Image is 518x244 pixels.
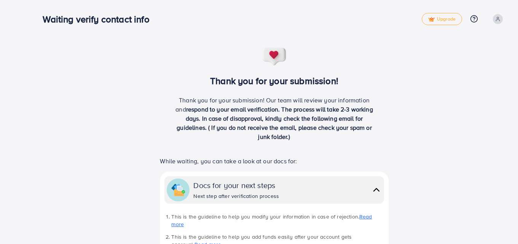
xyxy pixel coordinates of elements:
[171,213,384,228] li: This is the guideline to help you modify your information in case of rejection.
[422,13,462,25] a: tickUpgrade
[147,75,401,86] h3: Thank you for your submission!
[43,14,155,25] h3: Waiting verify contact info
[262,47,287,66] img: success
[193,180,279,191] div: Docs for your next steps
[171,183,185,197] img: collapse
[371,184,382,195] img: collapse
[171,213,372,228] a: Read more
[173,96,376,141] p: Thank you for your submission! Our team will review your information and
[160,156,388,166] p: While waiting, you can take a look at our docs for:
[177,105,373,141] span: respond to your email verification. The process will take 2-3 working days. In case of disapprova...
[428,17,435,22] img: tick
[193,192,279,200] div: Next step after verification process
[428,16,456,22] span: Upgrade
